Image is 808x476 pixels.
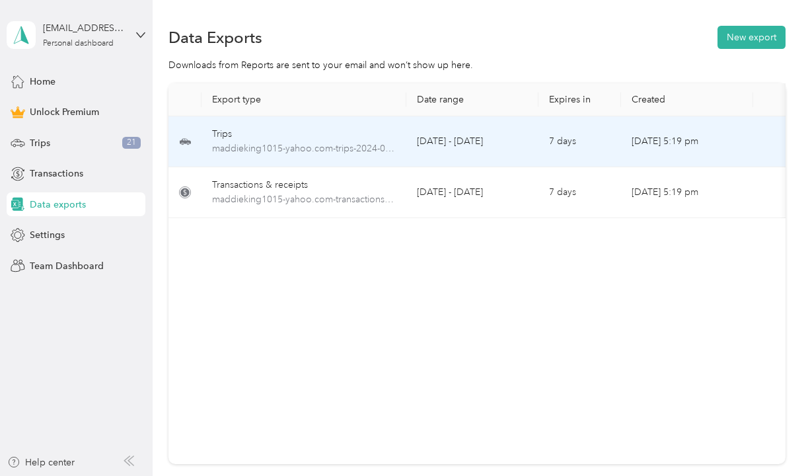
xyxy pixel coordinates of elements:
[212,178,396,192] div: Transactions & receipts
[212,141,396,156] span: maddieking1015-yahoo.com-trips-2024-01-01-2024-12-31.xlsx
[734,402,808,476] iframe: Everlance-gr Chat Button Frame
[30,259,104,273] span: Team Dashboard
[30,136,50,150] span: Trips
[30,167,83,180] span: Transactions
[621,116,753,167] td: [DATE] 5:19 pm
[43,40,114,48] div: Personal dashboard
[7,456,75,469] button: Help center
[406,83,538,116] th: Date range
[43,21,126,35] div: [EMAIL_ADDRESS][DOMAIN_NAME]
[30,75,55,89] span: Home
[168,30,262,44] h1: Data Exports
[202,83,406,116] th: Export type
[621,167,753,218] td: [DATE] 5:19 pm
[406,167,538,218] td: [DATE] - [DATE]
[168,58,785,72] div: Downloads from Reports are sent to your email and won’t show up here.
[621,83,753,116] th: Created
[30,198,86,212] span: Data exports
[30,105,99,119] span: Unlock Premium
[30,228,65,242] span: Settings
[538,167,621,218] td: 7 days
[406,116,538,167] td: [DATE] - [DATE]
[212,127,396,141] div: Trips
[538,116,621,167] td: 7 days
[717,26,786,49] button: New export
[122,137,141,149] span: 21
[212,192,396,207] span: maddieking1015-yahoo.com-transactions-2024-01-01-2024-12-31.xlsx
[538,83,621,116] th: Expires in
